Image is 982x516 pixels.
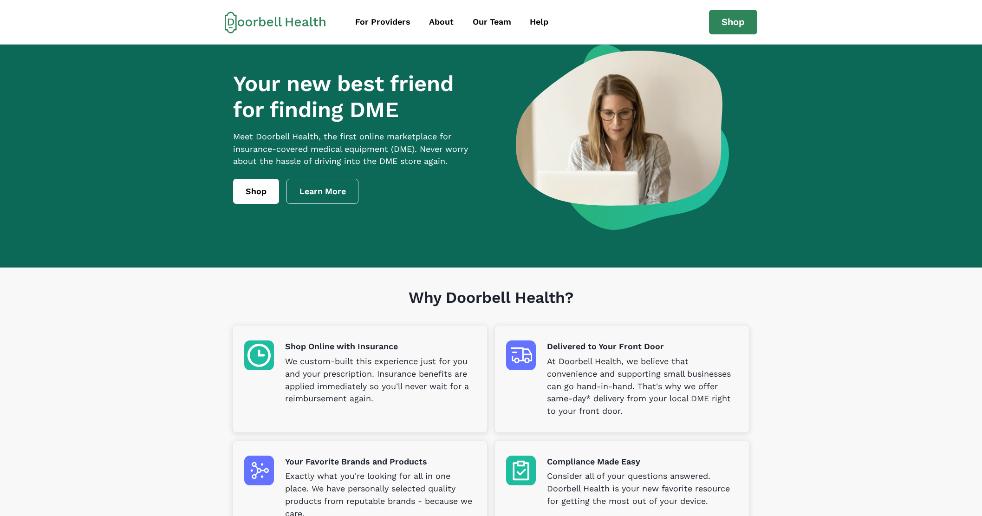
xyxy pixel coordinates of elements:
p: Delivered to Your Front Door [547,340,738,353]
a: For Providers [347,12,419,33]
p: At Doorbell Health, we believe that convenience and supporting small businesses can go hand-in-ha... [547,355,738,418]
a: Help [521,12,557,33]
img: Shop Online with Insurance icon [244,340,274,370]
p: Meet Doorbell Health, the first online marketplace for insurance-covered medical equipment (DME).... [233,131,486,168]
h1: Your new best friend for finding DME [233,71,486,123]
a: Shop [233,179,279,204]
p: We custom-built this experience just for you and your prescription. Insurance benefits are applie... [285,355,476,405]
div: Help [530,16,548,28]
a: About [421,12,462,33]
img: Compliance Made Easy icon [506,456,536,485]
p: Your Favorite Brands and Products [285,456,476,468]
a: Our Team [464,12,520,33]
a: Learn More [286,179,359,204]
div: Our Team [473,16,511,28]
div: About [429,16,454,28]
p: Consider all of your questions answered. Doorbell Health is your new favorite resource for gettin... [547,470,738,508]
img: Your Favorite Brands and Products icon [244,456,274,485]
a: Shop [709,10,757,35]
p: Compliance Made Easy [547,456,738,468]
img: Delivered to Your Front Door icon [506,340,536,370]
div: For Providers [355,16,410,28]
img: a woman looking at a computer [516,45,729,230]
p: Shop Online with Insurance [285,340,476,353]
h1: Why Doorbell Health? [233,288,749,326]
